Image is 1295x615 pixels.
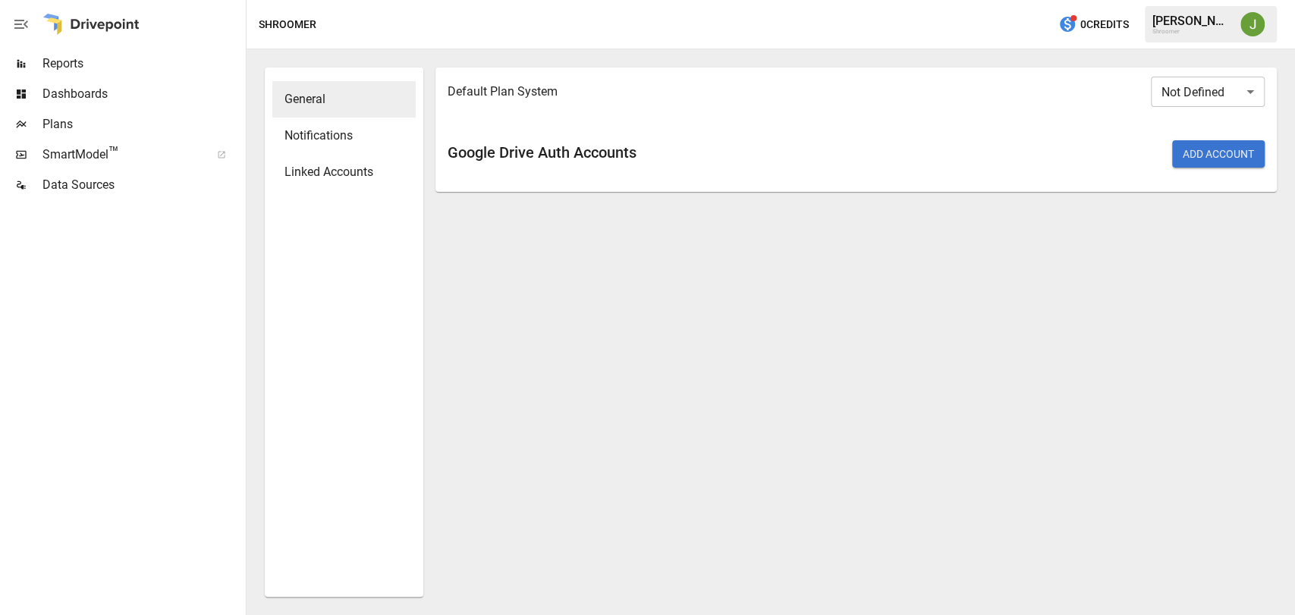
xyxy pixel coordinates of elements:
span: General [284,90,404,108]
h6: Google Drive Auth Accounts [448,140,850,165]
span: Plans [42,115,243,133]
button: 0Credits [1052,11,1135,39]
span: 0 Credits [1080,15,1129,34]
div: Notifications [272,118,416,154]
span: ™ [108,143,119,162]
div: [PERSON_NAME] [1152,14,1231,28]
span: Reports [42,55,243,73]
img: Jay Ann Velasco [1240,12,1265,36]
span: Notifications [284,127,404,145]
div: Not Defined [1151,77,1265,107]
span: Linked Accounts [284,163,404,181]
button: Add Account [1172,140,1265,168]
span: SmartModel [42,146,200,164]
button: Jay Ann Velasco [1231,3,1274,45]
div: Shroomer [1152,28,1231,35]
span: Default Plan System [448,83,1240,101]
div: General [272,81,416,118]
span: Dashboards [42,85,243,103]
span: Data Sources [42,176,243,194]
div: Linked Accounts [272,154,416,190]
